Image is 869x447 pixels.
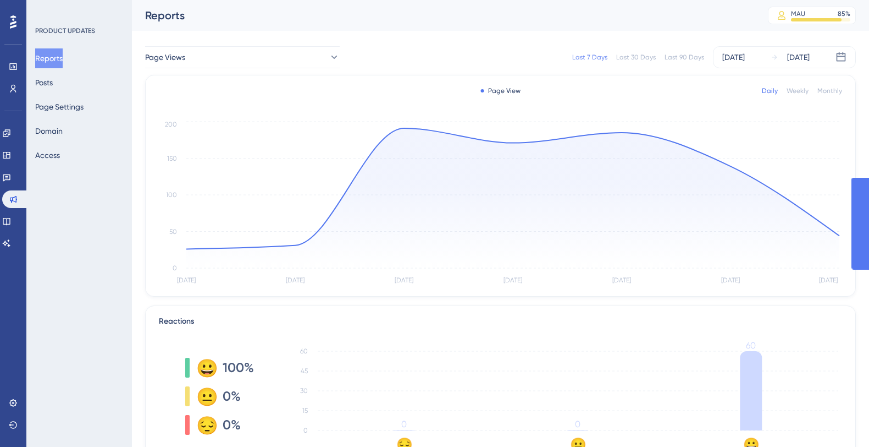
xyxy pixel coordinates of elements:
[196,416,214,434] div: 😔
[838,9,850,18] div: 85 %
[223,388,241,405] span: 0%
[35,121,63,141] button: Domain
[196,388,214,405] div: 😐
[395,276,413,284] tspan: [DATE]
[159,315,842,328] div: Reactions
[167,155,177,162] tspan: 150
[35,26,95,35] div: PRODUCT UPDATES
[791,9,805,18] div: MAU
[665,53,704,62] div: Last 90 Days
[145,51,185,64] span: Page Views
[35,145,60,165] button: Access
[401,419,407,429] tspan: 0
[196,359,214,377] div: 😀
[721,276,740,284] tspan: [DATE]
[169,228,177,236] tspan: 50
[612,276,631,284] tspan: [DATE]
[145,46,340,68] button: Page Views
[35,97,84,117] button: Page Settings
[746,340,756,351] tspan: 60
[762,86,778,95] div: Daily
[787,86,809,95] div: Weekly
[300,347,308,355] tspan: 60
[165,121,177,128] tspan: 200
[35,48,63,68] button: Reports
[300,387,308,395] tspan: 30
[302,407,308,415] tspan: 15
[823,404,856,437] iframe: UserGuiding AI Assistant Launcher
[787,51,810,64] div: [DATE]
[223,416,241,434] span: 0%
[575,419,580,429] tspan: 0
[817,86,842,95] div: Monthly
[286,276,305,284] tspan: [DATE]
[173,264,177,272] tspan: 0
[177,276,196,284] tspan: [DATE]
[35,73,53,92] button: Posts
[503,276,522,284] tspan: [DATE]
[722,51,745,64] div: [DATE]
[301,367,308,375] tspan: 45
[819,276,838,284] tspan: [DATE]
[223,359,254,377] span: 100%
[616,53,656,62] div: Last 30 Days
[166,191,177,199] tspan: 100
[145,8,740,23] div: Reports
[303,427,308,434] tspan: 0
[480,86,521,95] div: Page View
[572,53,607,62] div: Last 7 Days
